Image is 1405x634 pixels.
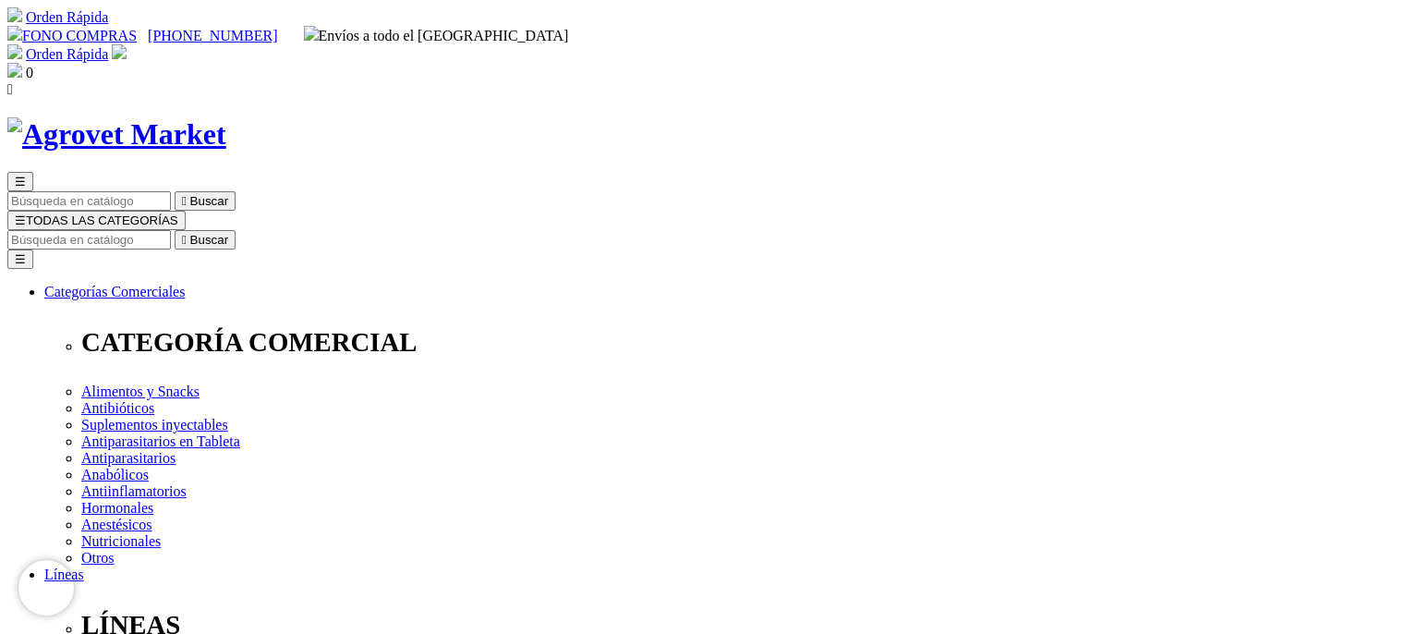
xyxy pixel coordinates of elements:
[182,233,187,247] i: 
[7,191,171,211] input: Buscar
[81,467,149,482] a: Anabólicos
[81,450,176,466] a: Antiparasitarios
[112,46,127,62] a: Acceda a su cuenta de cliente
[7,26,22,41] img: phone.svg
[7,63,22,78] img: shopping-bag.svg
[190,233,228,247] span: Buscar
[26,46,108,62] a: Orden Rápida
[304,26,319,41] img: delivery-truck.svg
[81,384,200,399] a: Alimentos y Snacks
[175,230,236,250] button:  Buscar
[148,28,277,43] a: [PHONE_NUMBER]
[7,28,137,43] a: FONO COMPRAS
[81,517,151,532] a: Anestésicos
[15,175,26,189] span: ☰
[7,7,22,22] img: shopping-cart.svg
[81,400,154,416] a: Antibióticos
[81,417,228,433] a: Suplementos inyectables
[112,44,127,59] img: user.svg
[7,81,13,97] i: 
[190,194,228,208] span: Buscar
[175,191,236,211] button:  Buscar
[26,65,33,80] span: 0
[304,28,569,43] span: Envíos a todo el [GEOGRAPHIC_DATA]
[26,9,108,25] a: Orden Rápida
[81,433,240,449] a: Antiparasitarios en Tableta
[81,483,187,499] a: Antiinflamatorios
[7,211,186,230] button: ☰TODAS LAS CATEGORÍAS
[44,284,185,299] a: Categorías Comerciales
[7,250,33,269] button: ☰
[15,213,26,227] span: ☰
[7,172,33,191] button: ☰
[81,327,1398,358] p: CATEGORÍA COMERCIAL
[81,550,115,566] a: Otros
[182,194,187,208] i: 
[7,44,22,59] img: shopping-cart.svg
[18,560,74,616] iframe: Brevo live chat
[81,500,153,516] a: Hormonales
[7,230,171,250] input: Buscar
[81,533,161,549] a: Nutricionales
[7,117,226,152] img: Agrovet Market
